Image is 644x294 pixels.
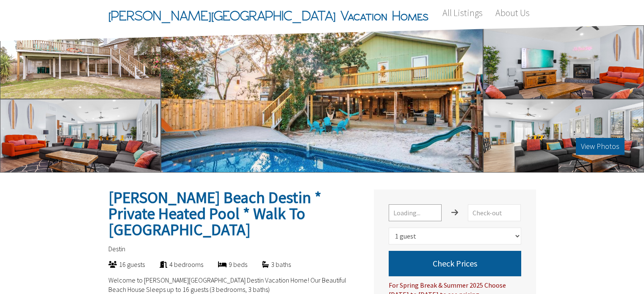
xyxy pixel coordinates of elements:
[108,190,359,238] h2: [PERSON_NAME] Beach Destin * Private Heated Pool * Walk To [GEOGRAPHIC_DATA]
[389,204,442,221] input: Loading...
[108,245,125,253] span: Destin
[94,260,145,269] div: 16 guests
[203,260,247,269] div: 9 beds
[576,138,625,155] button: View Photos
[145,260,203,269] div: 4 bedrooms
[247,260,291,269] div: 3 baths
[389,251,521,276] button: Check Prices
[108,3,428,28] span: [PERSON_NAME][GEOGRAPHIC_DATA] Vacation Homes
[468,204,521,221] input: Check-out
